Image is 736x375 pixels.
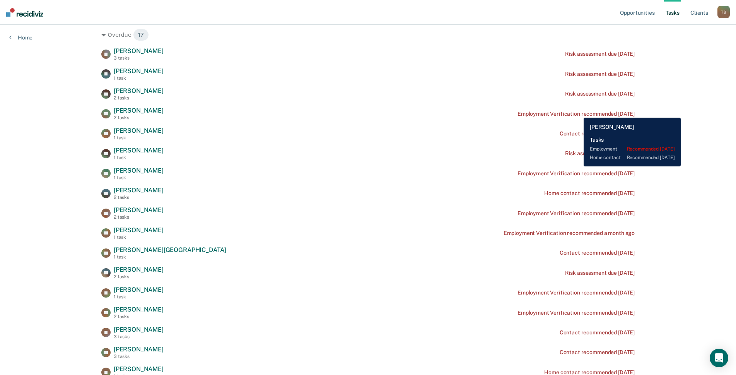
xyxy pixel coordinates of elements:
span: [PERSON_NAME] [114,147,164,154]
span: [PERSON_NAME] [114,206,164,214]
span: [PERSON_NAME] [114,127,164,134]
div: Employment Verification recommended [DATE] [517,289,635,296]
div: Employment Verification recommended [DATE] [517,310,635,316]
div: Overdue 17 [101,29,635,41]
div: T B [717,6,730,18]
span: [PERSON_NAME] [114,326,164,333]
span: [PERSON_NAME][GEOGRAPHIC_DATA] [114,246,226,253]
div: 1 task [114,235,164,240]
div: Contact recommended [DATE] [560,250,635,256]
span: [PERSON_NAME] [114,365,164,373]
div: Contact recommended [DATE] [560,329,635,336]
div: 3 tasks [114,55,164,61]
span: [PERSON_NAME] [114,286,164,293]
span: [PERSON_NAME] [114,266,164,273]
div: Contact recommended [DATE] [560,349,635,356]
div: 2 tasks [114,95,164,101]
div: 2 tasks [114,274,164,279]
div: 2 tasks [114,314,164,319]
div: Employment Verification recommended [DATE] [517,210,635,217]
div: 1 task [114,75,164,81]
img: Recidiviz [6,8,43,17]
div: 1 task [114,175,164,180]
div: Open Intercom Messenger [710,349,728,367]
div: Risk assessment due [DATE] [565,71,635,77]
span: [PERSON_NAME] [114,226,164,234]
span: [PERSON_NAME] [114,346,164,353]
div: Home contact recommended [DATE] [544,190,635,197]
div: Employment Verification recommended [DATE] [517,111,635,117]
div: 1 task [114,254,226,260]
button: TB [717,6,730,18]
div: 1 task [114,135,164,140]
div: 2 tasks [114,214,164,220]
span: [PERSON_NAME] [114,187,164,194]
div: Employment Verification recommended a month ago [504,230,635,236]
span: 17 [133,29,149,41]
div: Employment Verification recommended [DATE] [517,170,635,177]
div: 1 task [114,155,164,160]
div: Risk assessment due [DATE] [565,150,635,157]
div: 1 task [114,294,164,300]
div: Risk assessment due [DATE] [565,51,635,57]
span: [PERSON_NAME] [114,306,164,313]
div: 2 tasks [114,195,164,200]
div: Risk assessment due [DATE] [565,270,635,276]
span: [PERSON_NAME] [114,47,164,55]
span: [PERSON_NAME] [114,167,164,174]
div: 3 tasks [114,354,164,359]
div: Risk assessment due [DATE] [565,91,635,97]
div: 2 tasks [114,115,164,120]
span: [PERSON_NAME] [114,67,164,75]
div: Contact recommended [DATE] [560,130,635,137]
span: [PERSON_NAME] [114,87,164,94]
div: 3 tasks [114,334,164,339]
a: Home [9,34,32,41]
span: [PERSON_NAME] [114,107,164,114]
